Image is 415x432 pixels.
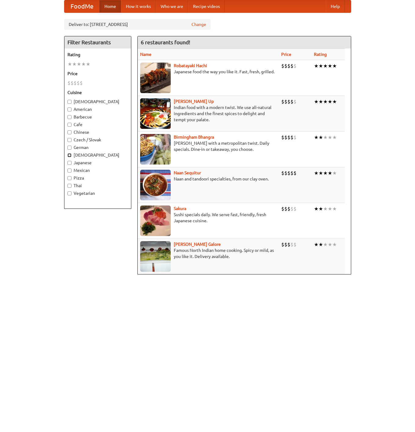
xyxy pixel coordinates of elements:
[328,134,332,141] li: ★
[74,80,77,86] li: $
[314,134,319,141] li: ★
[67,89,128,96] h5: Cuisine
[174,242,221,247] a: [PERSON_NAME] Galore
[287,98,290,105] li: $
[332,134,337,141] li: ★
[314,205,319,212] li: ★
[284,134,287,141] li: $
[287,241,290,248] li: $
[140,247,277,260] p: Famous North Indian home cooking. Spicy or mild, as you like it. Delivery available.
[67,161,71,165] input: Japanese
[332,98,337,105] li: ★
[67,167,128,173] label: Mexican
[67,175,128,181] label: Pizza
[314,170,319,176] li: ★
[140,170,171,200] img: naansequitur.jpg
[319,63,323,69] li: ★
[328,241,332,248] li: ★
[323,241,328,248] li: ★
[314,241,319,248] li: ★
[290,241,293,248] li: $
[323,98,328,105] li: ★
[67,176,71,180] input: Pizza
[156,0,188,13] a: Who we are
[191,21,206,27] a: Change
[67,169,71,172] input: Mexican
[67,152,128,158] label: [DEMOGRAPHIC_DATA]
[140,98,171,129] img: curryup.jpg
[326,0,345,13] a: Help
[67,144,128,151] label: German
[281,241,284,248] li: $
[67,137,128,143] label: Czech / Slovak
[67,107,71,111] input: American
[319,241,323,248] li: ★
[67,153,71,157] input: [DEMOGRAPHIC_DATA]
[67,123,71,127] input: Cafe
[140,140,277,152] p: [PERSON_NAME] with a metropolitan twist. Daily specials. Dine-in or takeaway, you choose.
[174,99,214,104] b: [PERSON_NAME] Up
[188,0,225,13] a: Recipe videos
[287,63,290,69] li: $
[319,170,323,176] li: ★
[284,170,287,176] li: $
[67,106,128,112] label: American
[67,160,128,166] label: Japanese
[67,138,71,142] input: Czech / Slovak
[290,170,293,176] li: $
[67,130,71,134] input: Chinese
[140,104,277,123] p: Indian food with a modern twist. We use all-natural ingredients and the finest spices to delight ...
[287,170,290,176] li: $
[293,98,297,105] li: $
[323,134,328,141] li: ★
[140,63,171,93] img: robatayaki.jpg
[140,176,277,182] p: Naan and tandoori specialties, from our clay oven.
[67,100,71,104] input: [DEMOGRAPHIC_DATA]
[328,98,332,105] li: ★
[284,205,287,212] li: $
[174,63,207,68] b: Robatayaki Hachi
[323,63,328,69] li: ★
[332,241,337,248] li: ★
[67,80,71,86] li: $
[281,134,284,141] li: $
[140,134,171,165] img: bhangra.jpg
[287,134,290,141] li: $
[71,80,74,86] li: $
[281,63,284,69] li: $
[67,52,128,58] h5: Rating
[77,80,80,86] li: $
[293,134,297,141] li: $
[328,63,332,69] li: ★
[174,206,186,211] a: Sakura
[140,69,277,75] p: Japanese food the way you like it. Fast, fresh, grilled.
[121,0,156,13] a: How it works
[80,80,83,86] li: $
[81,61,86,67] li: ★
[290,134,293,141] li: $
[281,205,284,212] li: $
[332,170,337,176] li: ★
[284,241,287,248] li: $
[72,61,77,67] li: ★
[293,241,297,248] li: $
[67,129,128,135] label: Chinese
[290,98,293,105] li: $
[293,170,297,176] li: $
[281,170,284,176] li: $
[323,205,328,212] li: ★
[64,19,211,30] div: Deliver to: [STREET_ADDRESS]
[332,63,337,69] li: ★
[77,61,81,67] li: ★
[314,98,319,105] li: ★
[284,63,287,69] li: $
[67,190,128,196] label: Vegetarian
[290,63,293,69] li: $
[328,170,332,176] li: ★
[319,134,323,141] li: ★
[67,183,128,189] label: Thai
[174,135,214,140] a: Birmingham Bhangra
[140,52,151,57] a: Name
